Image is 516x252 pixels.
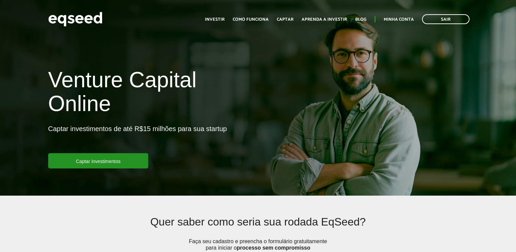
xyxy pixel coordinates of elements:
h1: Venture Capital Online [48,68,253,119]
a: Minha conta [384,17,414,22]
a: Investir [205,17,225,22]
a: Como funciona [233,17,269,22]
a: Aprenda a investir [302,17,347,22]
a: Sair [422,14,470,24]
img: EqSeed [48,10,102,28]
p: Captar investimentos de até R$15 milhões para sua startup [48,125,227,153]
strong: processo sem compromisso [237,245,310,251]
a: Captar [277,17,293,22]
h2: Quer saber como seria sua rodada EqSeed? [91,216,425,238]
a: Blog [355,17,366,22]
a: Captar investimentos [48,153,149,168]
